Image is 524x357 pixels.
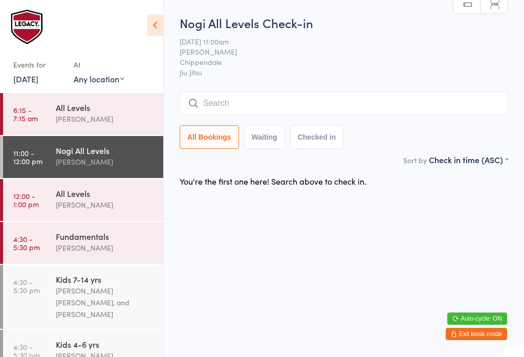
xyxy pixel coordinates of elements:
div: [PERSON_NAME] [PERSON_NAME], and [PERSON_NAME] [56,285,155,320]
div: Check in time (ASC) [429,154,508,165]
div: [PERSON_NAME] [56,199,155,211]
a: [DATE] [13,73,38,84]
button: Waiting [244,125,285,149]
a: 4:30 -5:30 pmKids 7-14 yrs[PERSON_NAME] [PERSON_NAME], and [PERSON_NAME] [3,265,163,329]
time: 4:30 - 5:30 pm [13,235,40,251]
button: Checked in [290,125,344,149]
span: Chippendale [180,57,492,67]
a: 11:00 -12:00 pmNogi All Levels[PERSON_NAME] [3,136,163,178]
div: [PERSON_NAME] [56,242,155,254]
label: Sort by [403,155,427,165]
div: At [74,56,124,73]
div: All Levels [56,102,155,113]
h2: Nogi All Levels Check-in [180,14,508,31]
a: 12:00 -1:00 pmAll Levels[PERSON_NAME] [3,179,163,221]
div: Kids 4-6 yrs [56,339,155,350]
span: [DATE] 11:00am [180,36,492,47]
div: [PERSON_NAME] [56,113,155,125]
div: You're the first one here! Search above to check in. [180,175,366,187]
button: Auto-cycle: ON [447,313,507,325]
a: 4:30 -5:30 pmFundamentals[PERSON_NAME] [3,222,163,264]
div: Nogi All Levels [56,145,155,156]
time: 12:00 - 1:00 pm [13,192,39,208]
time: 6:15 - 7:15 am [13,106,38,122]
div: Events for [13,56,63,73]
div: Any location [74,73,124,84]
img: Legacy Brazilian Jiu Jitsu [10,8,46,46]
button: Exit kiosk mode [446,328,507,340]
time: 11:00 - 12:00 pm [13,149,42,165]
a: 6:15 -7:15 amAll Levels[PERSON_NAME] [3,93,163,135]
div: Fundamentals [56,231,155,242]
span: Jiu Jitsu [180,67,508,77]
div: [PERSON_NAME] [56,156,155,168]
input: Search [180,92,508,115]
div: Kids 7-14 yrs [56,274,155,285]
button: All Bookings [180,125,239,149]
div: All Levels [56,188,155,199]
span: [PERSON_NAME] [180,47,492,57]
time: 4:30 - 5:30 pm [13,278,40,294]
